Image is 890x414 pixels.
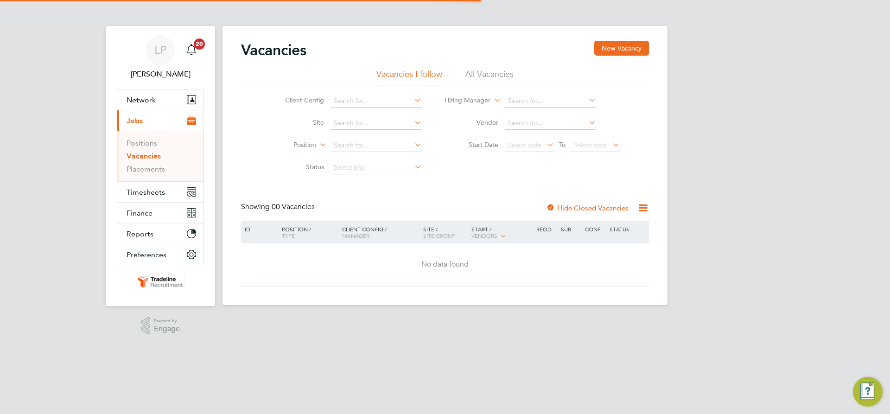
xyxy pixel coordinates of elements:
[117,131,203,181] div: Jobs
[117,110,203,131] button: Jobs
[607,221,648,237] div: Status
[127,165,165,173] a: Placements
[331,139,422,152] input: Search for...
[505,95,596,108] input: Search for...
[136,274,184,289] img: tradelinerecruitment-logo-retina.png
[559,221,583,237] div: Sub
[583,221,607,237] div: Conf
[241,202,317,212] div: Showing
[106,26,215,306] nav: Main navigation
[271,96,324,104] label: Client Config
[127,116,143,125] span: Jobs
[272,202,315,211] span: 00 Vacancies
[154,44,166,56] span: LP
[127,229,153,238] span: Reports
[445,118,498,127] label: Vendor
[342,232,369,239] span: Manager
[127,139,157,147] a: Positions
[853,377,883,407] button: Engage Resource Center
[194,38,205,50] span: 20
[127,96,156,104] span: Network
[331,161,422,174] input: Select one
[154,325,180,333] span: Engage
[469,221,534,244] div: Start /
[508,141,541,149] span: Select date
[182,35,201,65] a: 20
[275,221,340,243] div: Position /
[437,96,490,105] label: Hiring Manager
[127,250,166,259] span: Preferences
[573,141,607,149] span: Select date
[117,69,204,80] span: Lauren Pearson
[154,317,180,325] span: Powered by
[117,274,204,289] a: Go to home page
[117,182,203,202] button: Timesheets
[263,140,316,150] label: Position
[117,35,204,80] a: LP[PERSON_NAME]
[241,41,306,59] h2: Vacancies
[471,232,497,239] span: Vendors
[594,41,649,56] button: New Vacancy
[331,117,422,130] input: Search for...
[331,95,422,108] input: Search for...
[127,152,161,160] a: Vacancies
[282,232,295,239] span: Type
[546,204,629,212] label: Hide Closed Vacancies
[127,209,153,217] span: Finance
[376,69,442,85] li: Vacancies I follow
[423,232,455,239] span: Site Group
[271,163,324,171] label: Status
[271,118,324,127] label: Site
[117,89,203,110] button: Network
[117,223,203,244] button: Reports
[556,139,568,151] span: To
[505,117,596,130] input: Search for...
[340,221,421,243] div: Client Config /
[465,69,514,85] li: All Vacancies
[127,188,165,197] span: Timesheets
[117,244,203,265] button: Preferences
[117,203,203,223] button: Finance
[242,221,275,237] div: ID
[141,317,180,335] a: Powered byEngage
[534,221,558,237] div: Reqd
[421,221,470,243] div: Site /
[445,140,498,149] label: Start Date
[242,260,648,269] div: No data found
